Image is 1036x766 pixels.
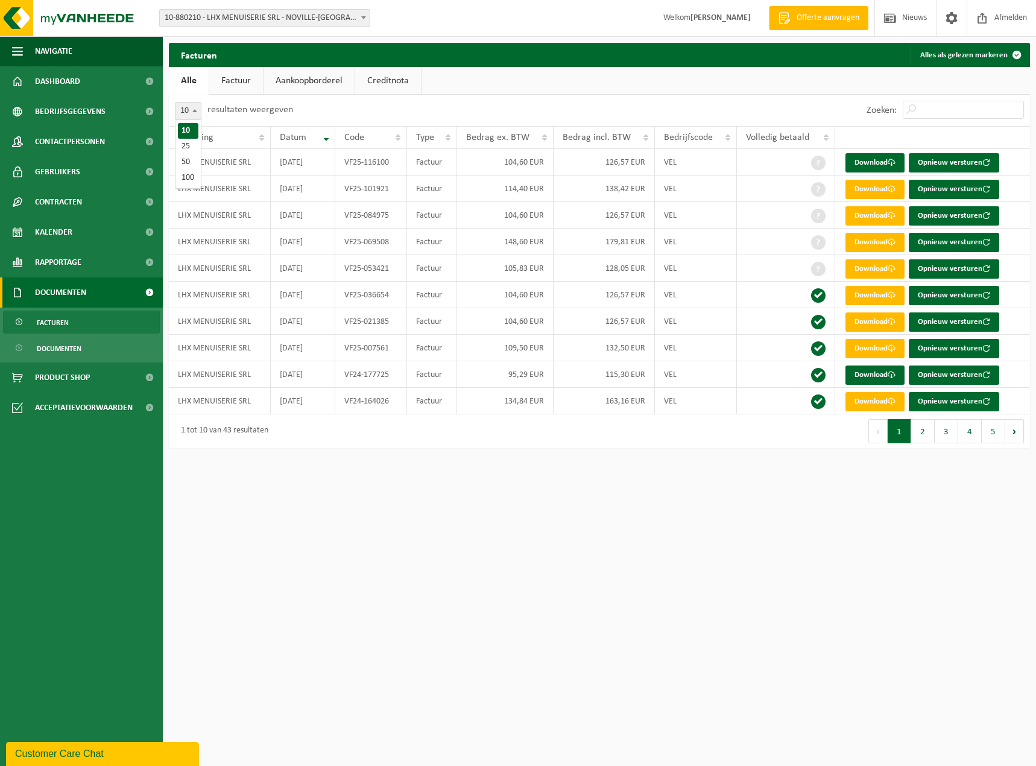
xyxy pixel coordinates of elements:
[909,339,999,358] button: Opnieuw versturen
[335,282,407,308] td: VF25-036654
[457,335,554,361] td: 109,50 EUR
[554,308,655,335] td: 126,57 EUR
[407,255,457,282] td: Factuur
[169,43,229,66] h2: Facturen
[690,13,751,22] strong: [PERSON_NAME]
[271,176,336,202] td: [DATE]
[655,282,737,308] td: VEL
[271,282,336,308] td: [DATE]
[335,229,407,255] td: VF25-069508
[35,36,72,66] span: Navigatie
[169,361,271,388] td: LHX MENUISERIE SRL
[169,308,271,335] td: LHX MENUISERIE SRL
[655,202,737,229] td: VEL
[207,105,293,115] label: resultaten weergeven
[35,362,90,393] span: Product Shop
[335,388,407,414] td: VF24-164026
[271,308,336,335] td: [DATE]
[169,388,271,414] td: LHX MENUISERIE SRL
[845,233,905,252] a: Download
[845,339,905,358] a: Download
[178,139,198,154] li: 25
[169,335,271,361] td: LHX MENUISERIE SRL
[280,133,306,142] span: Datum
[35,97,106,127] span: Bedrijfsgegevens
[169,176,271,202] td: LHX MENUISERIE SRL
[271,229,336,255] td: [DATE]
[911,419,935,443] button: 2
[868,419,888,443] button: Previous
[271,255,336,282] td: [DATE]
[655,308,737,335] td: VEL
[271,202,336,229] td: [DATE]
[35,187,82,217] span: Contracten
[655,149,737,176] td: VEL
[35,127,105,157] span: Contactpersonen
[664,133,713,142] span: Bedrijfscode
[169,229,271,255] td: LHX MENUISERIE SRL
[867,106,897,115] label: Zoeken:
[175,103,201,119] span: 10
[554,149,655,176] td: 126,57 EUR
[416,133,434,142] span: Type
[178,154,198,170] li: 50
[35,247,81,277] span: Rapportage
[407,202,457,229] td: Factuur
[845,180,905,199] a: Download
[909,366,999,385] button: Opnieuw versturen
[178,123,198,139] li: 10
[169,202,271,229] td: LHX MENUISERIE SRL
[655,335,737,361] td: VEL
[169,67,209,95] a: Alle
[335,255,407,282] td: VF25-053421
[554,176,655,202] td: 138,42 EUR
[845,153,905,173] a: Download
[457,308,554,335] td: 104,60 EUR
[935,419,958,443] button: 3
[169,255,271,282] td: LHX MENUISERIE SRL
[271,149,336,176] td: [DATE]
[407,282,457,308] td: Factuur
[271,388,336,414] td: [DATE]
[457,149,554,176] td: 104,60 EUR
[457,176,554,202] td: 114,40 EUR
[554,282,655,308] td: 126,57 EUR
[845,392,905,411] a: Download
[457,282,554,308] td: 104,60 EUR
[335,361,407,388] td: VF24-177725
[655,361,737,388] td: VEL
[982,419,1005,443] button: 5
[407,308,457,335] td: Factuur
[554,335,655,361] td: 132,50 EUR
[457,202,554,229] td: 104,60 EUR
[911,43,1029,67] button: Alles als gelezen markeren
[909,259,999,279] button: Opnieuw versturen
[554,229,655,255] td: 179,81 EUR
[160,10,370,27] span: 10-880210 - LHX MENUISERIE SRL - NOVILLE-SUR-MÉHAIGNE
[466,133,529,142] span: Bedrag ex. BTW
[169,149,271,176] td: LHX MENUISERIE SRL
[35,393,133,423] span: Acceptatievoorwaarden
[655,176,737,202] td: VEL
[35,157,80,187] span: Gebruikers
[264,67,355,95] a: Aankoopborderel
[769,6,868,30] a: Offerte aanvragen
[888,419,911,443] button: 1
[35,277,86,308] span: Documenten
[159,9,370,27] span: 10-880210 - LHX MENUISERIE SRL - NOVILLE-SUR-MÉHAIGNE
[407,335,457,361] td: Factuur
[958,419,982,443] button: 4
[457,229,554,255] td: 148,60 EUR
[909,312,999,332] button: Opnieuw versturen
[178,170,198,186] li: 100
[35,217,72,247] span: Kalender
[407,229,457,255] td: Factuur
[1005,419,1024,443] button: Next
[271,335,336,361] td: [DATE]
[407,149,457,176] td: Factuur
[335,335,407,361] td: VF25-007561
[909,286,999,305] button: Opnieuw versturen
[37,337,81,360] span: Documenten
[175,420,268,442] div: 1 tot 10 van 43 resultaten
